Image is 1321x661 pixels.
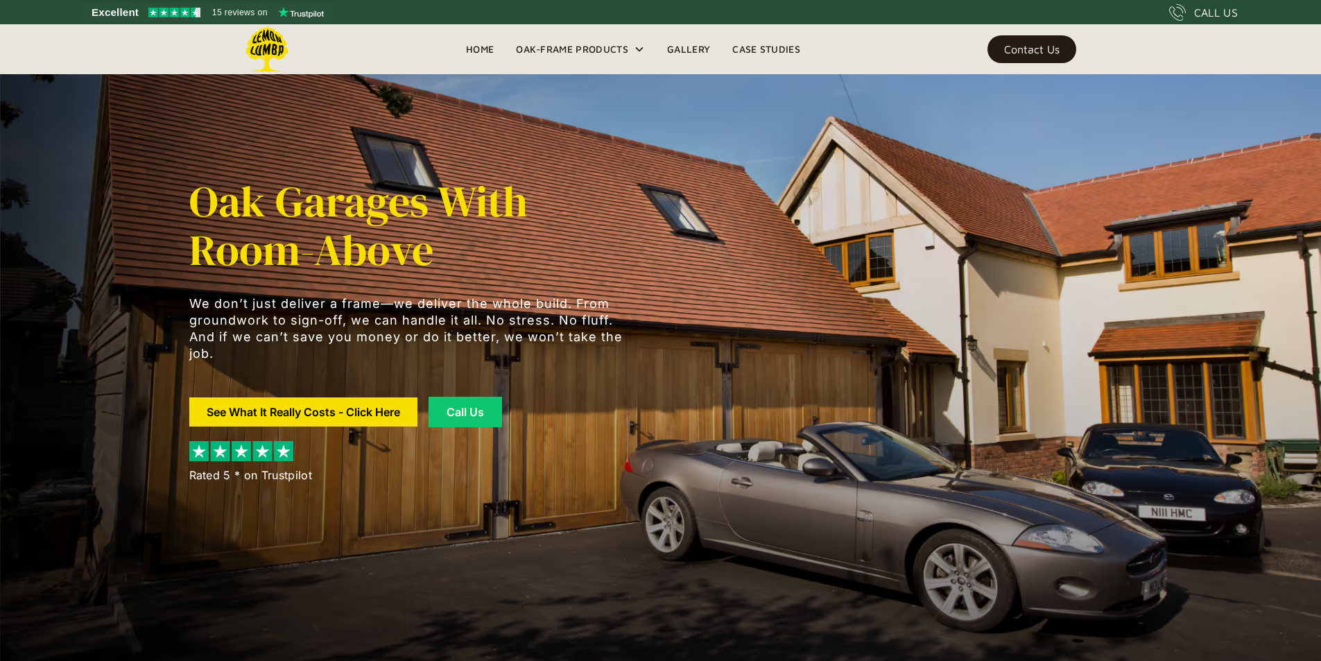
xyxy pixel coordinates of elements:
a: Contact Us [987,35,1076,63]
div: Oak-Frame Products [505,24,656,74]
a: Home [455,39,505,60]
a: Call Us [429,397,502,427]
a: See What It Really Costs - Click Here [189,397,417,427]
a: Gallery [656,39,721,60]
a: See Lemon Lumba reviews on Trustpilot [83,3,334,22]
div: Call Us [446,406,485,418]
span: 15 reviews on [212,4,268,21]
h1: Oak Garages with Room-Above [189,178,633,275]
img: Trustpilot 4.5 stars [148,8,200,17]
p: We don’t just deliver a frame—we deliver the whole build. From groundwork to sign-off, we can han... [189,295,633,362]
span: Excellent [92,4,139,21]
a: CALL US [1169,4,1238,21]
img: Trustpilot logo [278,7,324,18]
div: Oak-Frame Products [516,41,628,58]
div: Rated 5 * on Trustpilot [189,467,312,483]
div: Contact Us [1004,44,1060,54]
div: CALL US [1194,4,1238,21]
a: Case Studies [721,39,811,60]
